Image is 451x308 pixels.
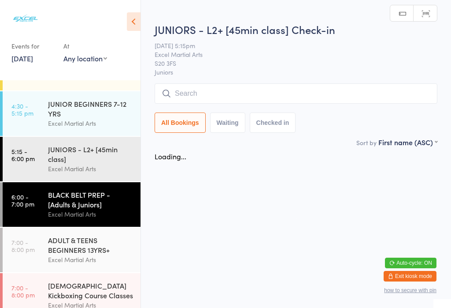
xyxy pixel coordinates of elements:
time: 4:30 - 5:15 pm [11,102,33,116]
span: Excel Martial Arts [155,50,424,59]
img: Excel Martial Arts [9,7,42,30]
button: Checked in [250,113,296,133]
a: 6:00 -7:00 pmBLACK BELT PREP - [Adults & Juniors]Excel Martial Arts [3,182,140,227]
div: Loading... [155,151,186,161]
span: S20 3FS [155,59,424,68]
a: [DATE] [11,53,33,63]
div: At [63,39,107,53]
button: Auto-cycle: ON [385,258,436,268]
button: Exit kiosk mode [384,271,436,282]
button: how to secure with pin [384,287,436,293]
span: Juniors [155,68,437,76]
div: ADULT & TEENS BEGINNERS 13YRS+ [48,235,133,255]
div: [DEMOGRAPHIC_DATA] Kickboxing Course Classes [48,281,133,300]
input: Search [155,83,437,104]
time: 6:00 - 7:00 pm [11,193,34,207]
time: 7:00 - 8:00 pm [11,239,35,253]
div: Excel Martial Arts [48,255,133,265]
a: 7:00 -8:00 pmADULT & TEENS BEGINNERS 13YRS+Excel Martial Arts [3,228,140,272]
button: Waiting [210,113,245,133]
div: Excel Martial Arts [48,209,133,219]
div: Excel Martial Arts [48,118,133,128]
time: 5:15 - 6:00 pm [11,148,35,162]
div: First name (ASC) [378,137,437,147]
time: 7:00 - 8:00 pm [11,284,35,298]
div: JUNIORS - L2+ [45min class] [48,144,133,164]
div: Any location [63,53,107,63]
div: Events for [11,39,55,53]
h2: JUNIORS - L2+ [45min class] Check-in [155,22,437,37]
div: BLACK BELT PREP - [Adults & Juniors] [48,190,133,209]
button: All Bookings [155,113,206,133]
a: 5:15 -6:00 pmJUNIORS - L2+ [45min class]Excel Martial Arts [3,137,140,181]
div: JUNIOR BEGINNERS 7-12 YRS [48,99,133,118]
a: 4:30 -5:15 pmJUNIOR BEGINNERS 7-12 YRSExcel Martial Arts [3,91,140,136]
div: Excel Martial Arts [48,164,133,174]
label: Sort by [356,138,377,147]
span: [DATE] 5:15pm [155,41,424,50]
